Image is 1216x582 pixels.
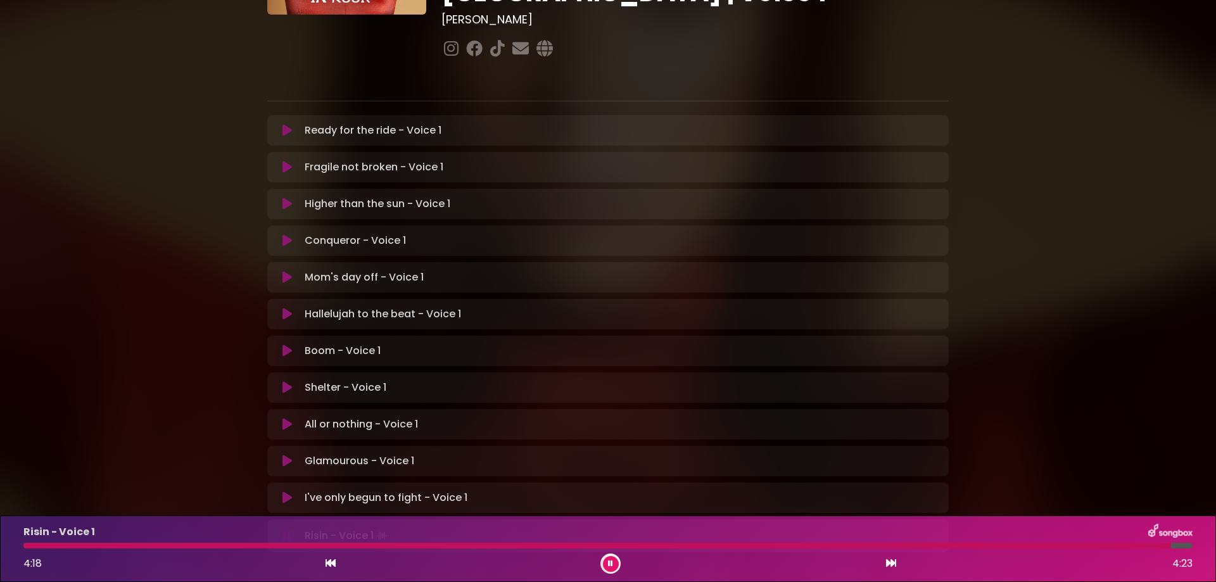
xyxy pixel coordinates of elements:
p: Hallelujah to the beat - Voice 1 [305,307,461,322]
p: Conqueror - Voice 1 [305,233,406,248]
p: All or nothing - Voice 1 [305,417,418,432]
img: songbox-logo-white.png [1148,524,1193,540]
p: Ready for the ride - Voice 1 [305,123,441,138]
p: Higher than the sun - Voice 1 [305,196,450,212]
p: Fragile not broken - Voice 1 [305,160,443,175]
p: I've only begun to fight - Voice 1 [305,490,467,505]
p: Shelter - Voice 1 [305,380,386,395]
p: Mom's day off - Voice 1 [305,270,424,285]
p: Risin - Voice 1 [23,524,95,540]
p: Boom - Voice 1 [305,343,381,358]
span: 4:18 [23,556,42,571]
p: Glamourous - Voice 1 [305,453,414,469]
span: 4:23 [1172,556,1193,571]
h3: [PERSON_NAME] [441,13,949,27]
